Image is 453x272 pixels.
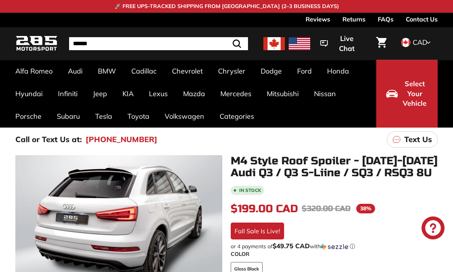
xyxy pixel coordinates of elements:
a: Mazda [175,82,213,105]
span: $199.00 CAD [231,202,298,215]
a: Ford [289,60,319,82]
span: $49.75 CAD [273,242,310,250]
a: Nissan [306,82,344,105]
a: FAQs [378,13,393,26]
a: Dodge [253,60,289,82]
p: Text Us [404,134,432,145]
span: $320.00 CAD [302,204,350,213]
img: Sezzle [321,243,348,250]
img: Logo_285_Motorsport_areodynamics_components [15,34,58,52]
a: KIA [115,82,141,105]
a: Volkswagen [157,105,212,128]
input: Search [69,37,248,50]
a: Categories [212,105,262,128]
a: Honda [319,60,357,82]
div: or 4 payments of$49.75 CADwithSezzle Click to learn more about Sezzle [231,243,438,250]
a: Tesla [88,105,120,128]
p: Call or Text Us at: [15,134,82,145]
a: Jeep [85,82,115,105]
div: or 4 payments of with [231,243,438,250]
a: Infiniti [50,82,85,105]
a: Cadillac [124,60,164,82]
span: Live Chat [332,34,362,53]
inbox-online-store-chat: Shopify online store chat [419,216,447,241]
a: Subaru [49,105,88,128]
a: Mercedes [213,82,259,105]
a: Cart [372,31,391,57]
a: Audi [60,60,90,82]
span: Select Your Vehicle [402,79,428,108]
a: Toyota [120,105,157,128]
b: In stock [239,188,261,193]
a: Contact Us [406,13,438,26]
a: [PHONE_NUMBER] [86,134,157,145]
a: BMW [90,60,124,82]
a: Hyundai [8,82,50,105]
p: 🚀 FREE UPS-TRACKED SHIPPING FROM [GEOGRAPHIC_DATA] (2–3 BUSINESS DAYS) [114,2,339,10]
label: COLOR [231,250,438,258]
button: Select Your Vehicle [376,60,438,128]
a: Text Us [387,131,438,147]
a: Chevrolet [164,60,210,82]
a: Reviews [306,13,330,26]
a: Alfa Romeo [8,60,60,82]
div: Fall Sale Is Live! [231,223,284,239]
a: Returns [342,13,365,26]
a: Mitsubishi [259,82,306,105]
span: 38% [356,204,375,213]
button: Live Chat [310,29,372,58]
a: Lexus [141,82,175,105]
a: Porsche [8,105,49,128]
a: Chrysler [210,60,253,82]
span: CAD [413,38,427,47]
h1: M4 Style Roof Spoiler - [DATE]-[DATE] Audi Q3 / Q3 S-Liine / SQ3 / RSQ3 8U [231,155,438,179]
